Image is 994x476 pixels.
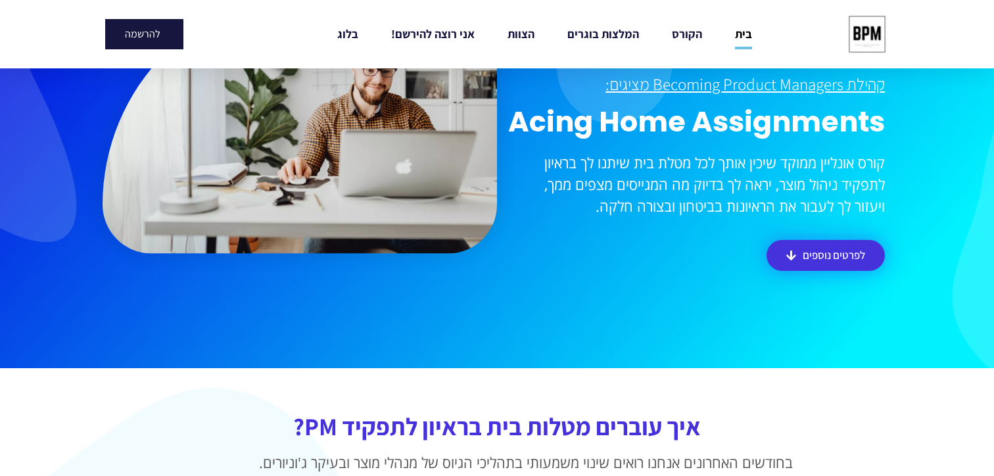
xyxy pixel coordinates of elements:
h3: איך עוברים מטלות בית בראיון לתפקיד PM? [201,414,793,439]
p: קורס אונליין ממוקד שיכין אותך לכל מטלת בית שיתנו לך בראיון לתפקיד ניהול מוצר, יראה לך בדיוק מה המ... [504,152,885,217]
a: הצוות [508,19,534,49]
span: לפרטים נוספים [803,250,865,261]
a: הקורס [672,19,702,49]
img: cropped-bpm-logo-1.jpeg [843,10,891,59]
nav: Menu [279,19,810,49]
p: בחודשים האחרונים אנחנו רואים שינוי משמעותי בתהליכי הגיוס של מנהלי מוצר ובעיקר ג'וניורים. [201,452,793,473]
u: קהילת Becoming Product Managers מציגים: [605,73,885,95]
a: בלוג [337,19,358,49]
a: להרשמה [105,19,183,49]
a: בית [735,19,752,49]
a: לפרטים נוספים [767,240,885,271]
h1: Acing Home Assignments [504,105,885,139]
a: המלצות בוגרים [567,19,639,49]
span: להרשמה [125,29,160,39]
a: אני רוצה להירשם! [391,19,475,49]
